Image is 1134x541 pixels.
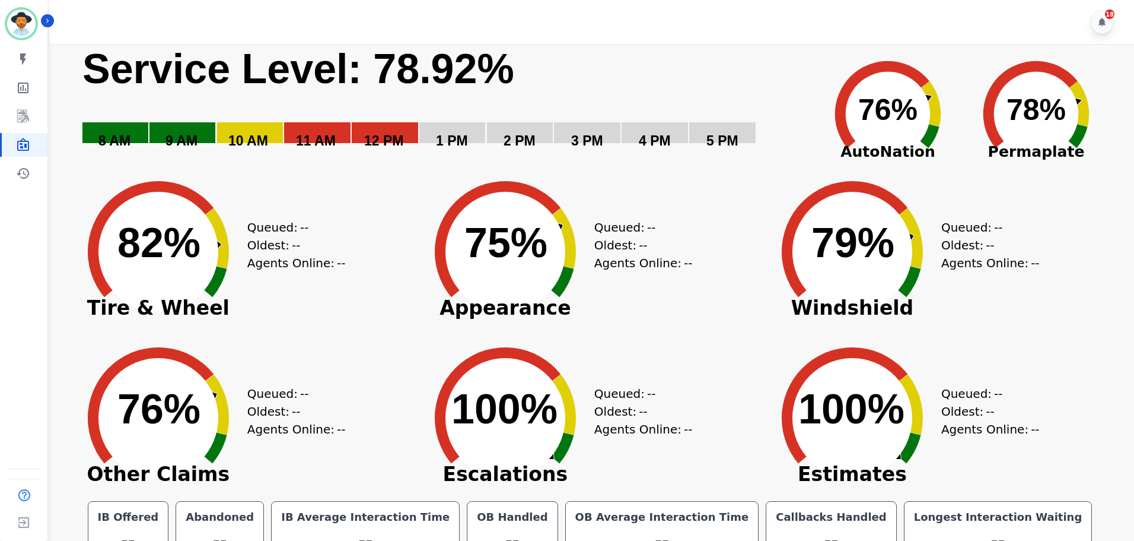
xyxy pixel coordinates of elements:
[941,420,1042,438] div: Agents Online:
[69,469,247,480] span: Other Claims
[364,133,403,148] text: 12 PM
[941,254,1042,272] div: Agents Online:
[647,219,655,236] span: --
[300,219,308,236] span: --
[798,386,904,432] text: 100%
[98,133,130,148] text: 8 AM
[451,386,558,432] text: 100%
[117,220,200,266] text: 82%
[247,385,336,403] div: Queued:
[436,133,468,148] text: 1 PM
[639,133,671,148] text: 4 PM
[594,219,683,236] div: Queued:
[912,509,1085,526] div: Longest Interaction Waiting
[296,133,336,148] text: 11 AM
[573,509,751,526] div: OB Average Interaction Time
[1006,93,1066,126] text: 78%
[594,236,683,254] div: Oldest:
[504,133,536,148] text: 2 PM
[279,509,452,526] div: IB Average Interaction Time
[300,385,308,403] span: --
[337,254,345,272] span: --
[1105,10,1114,19] div: 18
[994,385,1002,403] span: --
[773,509,889,526] div: Callbacks Handled
[292,403,300,420] span: --
[941,403,1030,420] div: Oldest:
[684,420,692,438] span: --
[247,254,348,272] div: Agents Online:
[986,403,994,420] span: --
[986,236,994,254] span: --
[571,133,603,148] text: 3 PM
[292,236,300,254] span: --
[183,509,256,526] div: Abandoned
[416,302,594,314] span: Appearance
[706,133,738,148] text: 5 PM
[165,133,198,148] text: 9 AM
[594,420,695,438] div: Agents Online:
[594,403,683,420] div: Oldest:
[7,10,36,38] img: Bordered avatar
[247,236,336,254] div: Oldest:
[994,219,1002,236] span: --
[464,220,547,266] text: 75%
[594,254,695,272] div: Agents Online:
[337,420,345,438] span: --
[82,46,514,92] text: Service Level: 78.92%
[228,133,268,148] text: 10 AM
[1031,420,1039,438] span: --
[684,254,692,272] span: --
[962,141,1110,163] span: Permaplate
[647,385,655,403] span: --
[858,93,918,126] text: 76%
[247,420,348,438] div: Agents Online:
[1031,254,1039,272] span: --
[941,385,1030,403] div: Queued:
[941,219,1030,236] div: Queued:
[416,469,594,480] span: Escalations
[763,302,941,314] span: Windshield
[95,509,161,526] div: IB Offered
[247,403,336,420] div: Oldest:
[474,509,550,526] div: OB Handled
[941,236,1030,254] div: Oldest:
[594,385,683,403] div: Queued:
[247,219,336,236] div: Queued:
[763,469,941,480] span: Estimates
[117,386,200,432] text: 76%
[811,220,894,266] text: 79%
[814,141,962,163] span: AutoNation
[639,403,647,420] span: --
[69,302,247,314] span: Tire & Wheel
[81,44,811,166] svg: Service Level: 0%
[639,236,647,254] span: --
